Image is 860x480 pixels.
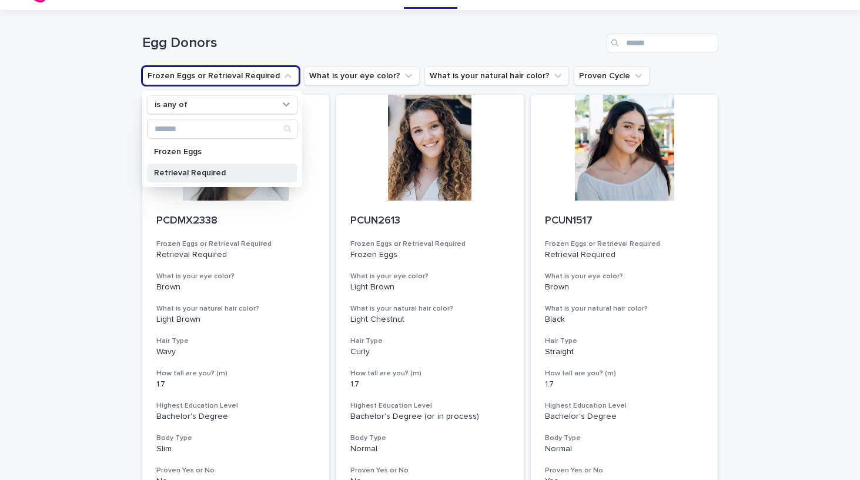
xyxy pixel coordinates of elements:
p: PCDMX2338 [156,215,316,228]
h3: What is your eye color? [156,272,316,281]
p: Light Brown [156,315,316,325]
p: 1.7 [156,379,316,389]
button: What is your natural hair color? [424,66,569,85]
h3: Body Type [545,434,704,443]
p: Curly [350,347,510,357]
h3: What is your eye color? [545,272,704,281]
h3: Frozen Eggs or Retrieval Required [545,239,704,249]
p: Bachelor's Degree [156,412,316,422]
h3: Hair Type [156,336,316,346]
h3: What is your natural hair color? [350,304,510,314]
p: Black [545,315,704,325]
h3: What is your natural hair color? [545,304,704,314]
h3: Proven Yes or No [545,466,704,475]
h3: Highest Education Level [545,401,704,411]
p: Wavy [156,347,316,357]
input: Search [607,34,718,52]
p: Light Brown [350,282,510,292]
h3: How tall are you? (m) [350,369,510,378]
h3: How tall are you? (m) [545,369,704,378]
p: Bachelor's Degree [545,412,704,422]
h3: Frozen Eggs or Retrieval Required [350,239,510,249]
h3: Frozen Eggs or Retrieval Required [156,239,316,249]
p: 1.7 [545,379,704,389]
h3: Highest Education Level [156,401,316,411]
div: Search [147,119,297,139]
p: Retrieval Required [545,250,704,260]
button: Proven Cycle [574,66,650,85]
h3: What is your natural hair color? [156,304,316,314]
h3: Body Type [350,434,510,443]
input: Search [148,119,297,138]
p: is any of [155,100,188,110]
p: Bachelor's Degree (or in process) [350,412,510,422]
p: Normal [545,444,704,454]
p: Slim [156,444,316,454]
h3: Hair Type [350,336,510,346]
h3: What is your eye color? [350,272,510,281]
p: Retrieval Required [154,169,279,177]
p: Brown [545,282,704,292]
p: PCUN1517 [545,215,704,228]
h3: Proven Yes or No [156,466,316,475]
button: Frozen Eggs or Retrieval Required [142,66,299,85]
p: Retrieval Required [156,250,316,260]
h3: Proven Yes or No [350,466,510,475]
h1: Egg Donors [142,35,602,52]
h3: Body Type [156,434,316,443]
p: Light Chestnut [350,315,510,325]
p: Normal [350,444,510,454]
p: Straight [545,347,704,357]
p: PCUN2613 [350,215,510,228]
p: Frozen Eggs [154,148,279,156]
p: Brown [156,282,316,292]
p: Frozen Eggs [350,250,510,260]
p: 1.7 [350,379,510,389]
button: What is your eye color? [304,66,420,85]
h3: How tall are you? (m) [156,369,316,378]
h3: Highest Education Level [350,401,510,411]
h3: Hair Type [545,336,704,346]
